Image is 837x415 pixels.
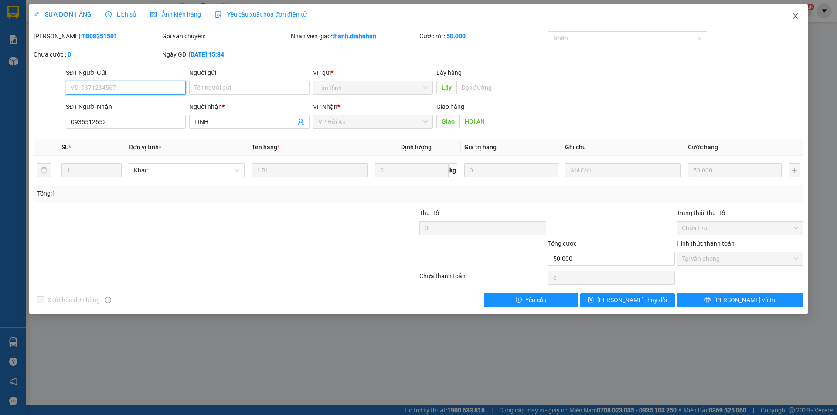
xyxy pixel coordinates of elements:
[34,50,160,59] div: Chưa cước :
[134,164,239,177] span: Khác
[597,295,667,305] span: [PERSON_NAME] thay đổi
[789,163,800,177] button: plus
[525,295,547,305] span: Yêu cầu
[82,33,117,40] b: TB08251501
[436,81,456,94] span: Lấy
[313,68,433,78] div: VP gửi
[291,31,418,41] div: Nhân viên giao:
[580,293,675,307] button: save[PERSON_NAME] thay đổi
[688,163,782,177] input: 0
[105,11,112,17] span: clock-circle
[516,297,522,304] span: exclamation-circle
[252,163,367,177] input: VD: Bàn, Ghế
[783,4,808,29] button: Close
[446,33,466,40] b: 50.000
[561,139,684,156] th: Ghi chú
[459,115,587,128] input: Dọc đường
[189,51,224,58] b: [DATE] 15:34
[313,103,337,110] span: VP Nhận
[401,144,432,151] span: Định lượng
[419,209,439,216] span: Thu Hộ
[792,13,799,20] span: close
[4,4,126,21] li: [PERSON_NAME]
[105,297,111,303] span: info-circle
[68,51,71,58] b: 0
[105,11,136,18] span: Lịch sử
[215,11,222,18] img: icon
[66,68,186,78] div: SĐT Người Gửi
[162,31,289,41] div: Gói vận chuyển:
[318,81,428,94] span: Tân Bình
[436,115,459,128] span: Giao
[162,50,289,59] div: Ngày GD:
[449,163,457,177] span: kg
[436,103,464,110] span: Giao hàng
[37,189,323,198] div: Tổng: 1
[688,144,718,151] span: Cước hàng
[61,144,68,151] span: SL
[297,118,304,125] span: user-add
[464,144,497,151] span: Giá trị hàng
[318,115,428,128] span: VP Hội An
[4,48,10,54] span: environment
[189,102,309,111] div: Người nhận
[189,68,309,78] div: Người gửi
[215,11,307,18] span: Yêu cầu xuất hóa đơn điện tử
[150,11,201,18] span: Ảnh kiện hàng
[44,295,103,305] span: Xuất hóa đơn hàng
[682,252,798,265] span: Tại văn phòng
[37,163,51,177] button: delete
[565,163,681,177] input: Ghi Chú
[704,297,711,304] span: printer
[332,33,376,40] b: thanh.dinhnhan
[252,144,280,151] span: Tên hàng
[677,208,803,218] div: Trạng thái Thu Hộ
[34,11,40,17] span: edit
[150,11,157,17] span: picture
[4,37,60,47] li: VP VP Hội An
[464,163,558,177] input: 0
[129,144,161,151] span: Đơn vị tính
[677,240,735,247] label: Hình thức thanh toán
[484,293,578,307] button: exclamation-circleYêu cầu
[682,222,798,235] span: Chưa thu
[66,102,186,111] div: SĐT Người Nhận
[436,69,462,76] span: Lấy hàng
[588,297,594,304] span: save
[456,81,587,94] input: Dọc đường
[60,37,116,66] li: VP [GEOGRAPHIC_DATA]
[677,293,803,307] button: printer[PERSON_NAME] và In
[419,31,546,41] div: Cước rồi :
[34,11,92,18] span: SỬA ĐƠN HÀNG
[34,31,160,41] div: [PERSON_NAME]:
[714,295,775,305] span: [PERSON_NAME] và In
[418,271,547,287] div: Chưa thanh toán
[548,240,577,247] span: Tổng cước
